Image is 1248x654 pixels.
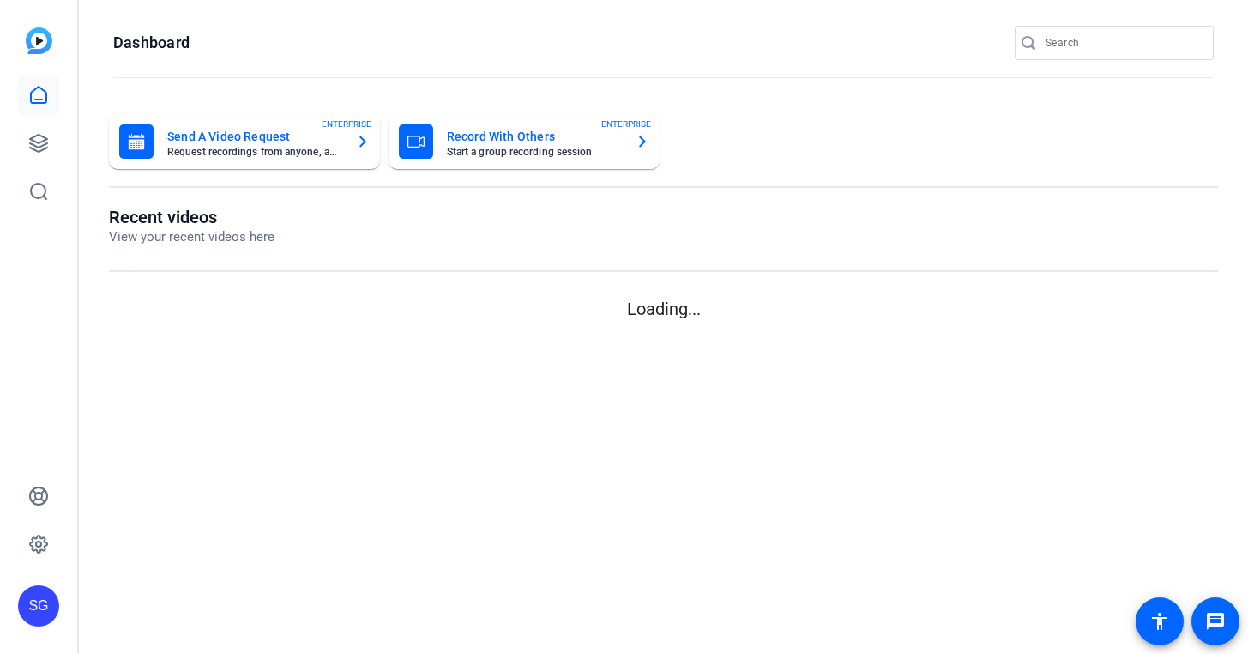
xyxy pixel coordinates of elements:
mat-card-subtitle: Request recordings from anyone, anywhere [167,147,342,157]
mat-card-title: Send A Video Request [167,126,342,147]
mat-card-title: Record With Others [447,126,622,147]
mat-card-subtitle: Start a group recording session [447,147,622,157]
span: ENTERPRISE [322,118,371,130]
h1: Recent videos [109,207,274,227]
mat-icon: message [1205,611,1226,632]
button: Send A Video RequestRequest recordings from anyone, anywhereENTERPRISE [109,114,380,169]
button: Record With OthersStart a group recording sessionENTERPRISE [389,114,660,169]
input: Search [1046,33,1200,53]
img: blue-gradient.svg [26,27,52,54]
span: ENTERPRISE [601,118,651,130]
h1: Dashboard [113,33,190,53]
p: View your recent videos here [109,227,274,247]
div: SG [18,585,59,627]
mat-icon: accessibility [1149,611,1170,632]
p: Loading... [109,296,1218,322]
